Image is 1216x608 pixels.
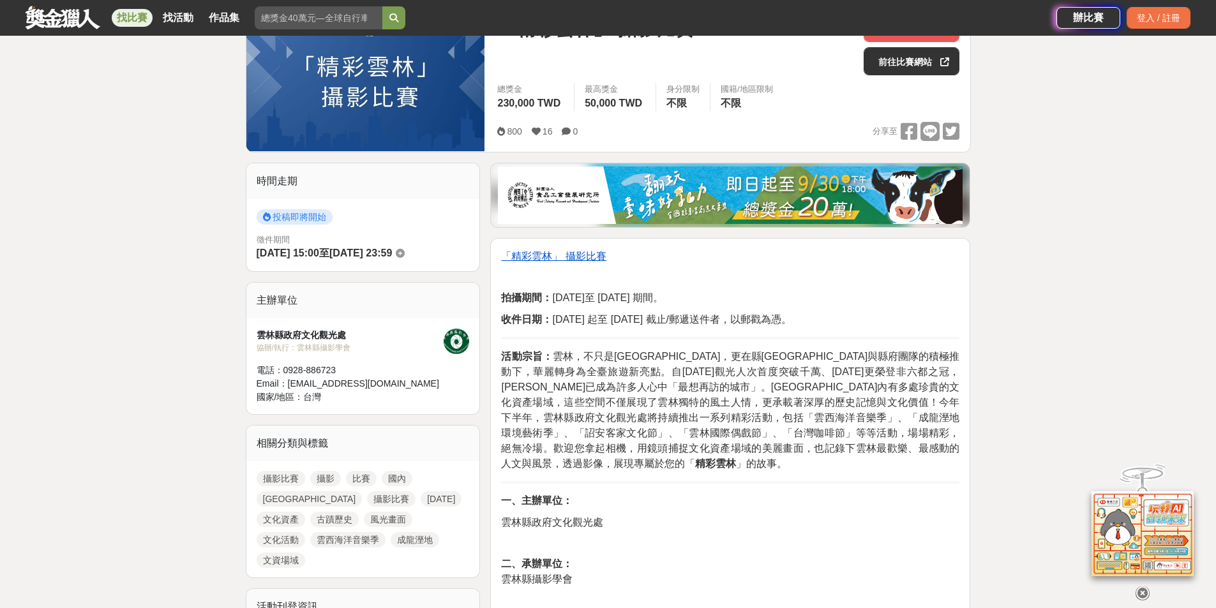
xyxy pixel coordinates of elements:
[257,235,290,244] span: 徵件期間
[257,532,305,547] a: 文化活動
[257,329,444,342] div: 雲林縣政府文化觀光處
[501,558,573,569] strong: 二、承辦單位：
[257,377,444,390] div: Email： [EMAIL_ADDRESS][DOMAIN_NAME]
[501,574,573,584] span: 雲林縣攝影學會
[585,83,645,96] span: 最高獎金
[246,426,480,461] div: 相關分類與標籤
[501,314,552,325] strong: 收件日期：
[257,491,363,507] a: [GEOGRAPHIC_DATA]
[501,351,552,362] strong: 活動宗旨：
[257,512,305,527] a: 文化資產
[310,471,341,486] a: 攝影
[501,314,792,325] span: [DATE] 起至 [DATE] 截止/郵遞送件者，以郵戳為憑。
[666,83,700,96] div: 身分限制
[310,532,386,547] a: 雲西海洋音樂季
[346,471,377,486] a: 比賽
[573,126,578,137] span: 0
[501,351,959,469] span: 雲林，不只是[GEOGRAPHIC_DATA]，更在縣[GEOGRAPHIC_DATA]與縣府團隊的積極推動下，華麗轉身為全臺旅遊新亮點。自[DATE]觀光人次首度突破千萬、[DATE]更榮登非...
[543,126,553,137] span: 16
[364,512,412,527] a: 風光畫面
[382,471,412,486] a: 國內
[319,248,329,258] span: 至
[204,9,244,27] a: 作品集
[498,167,963,224] img: 1c81a89c-c1b3-4fd6-9c6e-7d29d79abef5.jpg
[158,9,199,27] a: 找活動
[873,122,897,141] span: 分享至
[246,163,480,199] div: 時間走期
[666,98,687,108] span: 不限
[501,517,603,528] span: 雲林縣政府文化觀光處
[257,209,333,225] span: 投稿即將開始
[1056,7,1120,29] a: 辦比賽
[501,292,663,303] span: [DATE]至 [DATE] 期間。
[501,251,606,262] u: 「精彩雲林」 攝影比賽
[497,83,564,96] span: 總獎金
[507,126,522,137] span: 800
[497,98,560,108] span: 230,000 TWD
[391,532,439,547] a: 成龍溼地
[721,98,741,108] span: 不限
[695,458,736,469] strong: 精彩雲林
[501,292,552,303] strong: 拍攝期間：
[303,392,321,402] span: 台灣
[864,47,959,75] a: 前往比賽網站
[1092,489,1194,574] img: d2146d9a-e6f6-4337-9592-8cefde37ba6b.png
[721,83,773,96] div: 國籍/地區限制
[585,98,642,108] span: 50,000 TWD
[1127,7,1190,29] div: 登入 / 註冊
[112,9,153,27] a: 找比賽
[257,364,444,377] div: 電話： 0928-886723
[421,491,462,507] a: [DATE]
[257,392,304,402] span: 國家/地區：
[310,512,359,527] a: 古蹟歷史
[329,248,392,258] span: [DATE] 23:59
[246,4,485,151] img: Cover Image
[367,491,416,507] a: 攝影比賽
[257,248,319,258] span: [DATE] 15:00
[257,471,305,486] a: 攝影比賽
[501,495,573,506] strong: 一、主辦單位：
[246,283,480,318] div: 主辦單位
[257,552,305,568] a: 文資場域
[255,6,382,29] input: 總獎金40萬元—全球自行車設計比賽
[257,342,444,353] div: 協辦/執行： 雲林縣攝影學會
